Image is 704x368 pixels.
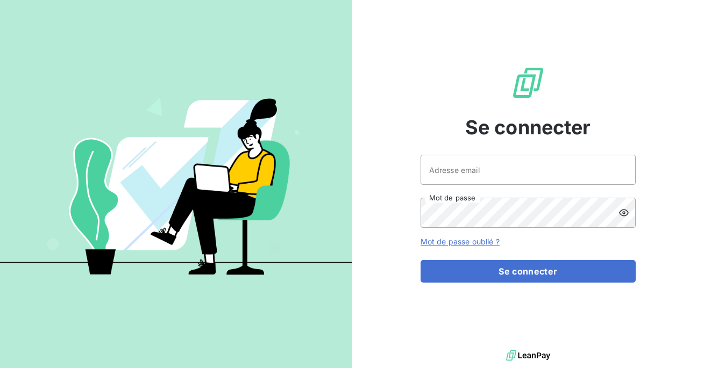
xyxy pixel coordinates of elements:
[511,66,545,100] img: Logo LeanPay
[421,260,636,283] button: Se connecter
[506,348,550,364] img: logo
[421,237,500,246] a: Mot de passe oublié ?
[465,113,591,142] span: Se connecter
[421,155,636,185] input: placeholder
